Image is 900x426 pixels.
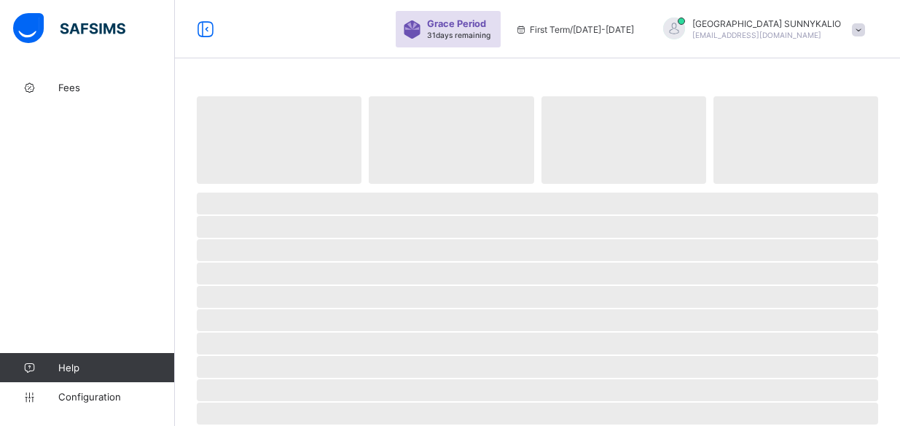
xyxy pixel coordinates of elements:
[197,286,878,308] span: ‌
[515,24,634,35] span: session/term information
[197,379,878,401] span: ‌
[427,18,486,29] span: Grace Period
[197,356,878,378] span: ‌
[427,31,490,39] span: 31 days remaining
[197,403,878,425] span: ‌
[197,216,878,238] span: ‌
[197,239,878,261] span: ‌
[541,96,706,184] span: ‌
[197,96,361,184] span: ‌
[692,18,841,29] span: [GEOGRAPHIC_DATA] SUNNYKALIO
[649,18,872,42] div: FLORENCESUNNYKALIO
[197,193,878,214] span: ‌
[692,31,821,39] span: [EMAIL_ADDRESS][DOMAIN_NAME]
[58,82,175,93] span: Fees
[403,20,421,39] img: sticker-purple.71386a28dfed39d6af7621340158ba97.svg
[58,391,174,403] span: Configuration
[197,309,878,331] span: ‌
[197,263,878,284] span: ‌
[197,333,878,355] span: ‌
[13,13,125,44] img: safsims
[713,96,878,184] span: ‌
[58,362,174,373] span: Help
[369,96,533,184] span: ‌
